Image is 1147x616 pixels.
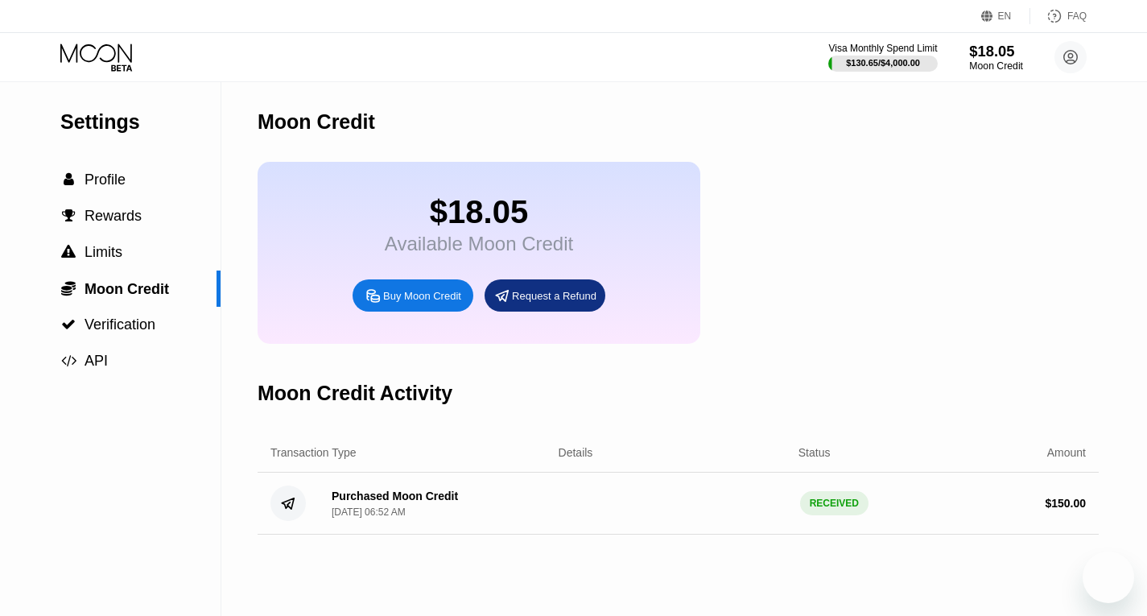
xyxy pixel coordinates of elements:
div: FAQ [1030,8,1087,24]
div: Details [559,446,593,459]
div: Buy Moon Credit [383,289,461,303]
span: Profile [85,172,126,188]
div: $18.05 [969,43,1023,60]
div: Purchased Moon Credit [332,490,458,502]
div: Visa Monthly Spend Limit$130.65/$4,000.00 [828,43,937,72]
div: Buy Moon Credit [353,279,473,312]
div: Available Moon Credit [385,233,573,255]
div:  [60,317,76,332]
div: EN [981,8,1030,24]
div: Moon Credit [969,60,1023,72]
div: $18.05Moon Credit [969,43,1023,72]
div: [DATE] 06:52 AM [332,506,406,518]
span:  [61,280,76,296]
span: Limits [85,244,122,260]
span:  [61,353,76,368]
div: Transaction Type [270,446,357,459]
div: RECEIVED [800,491,869,515]
div: Request a Refund [485,279,605,312]
span: API [85,353,108,369]
div: $ 150.00 [1045,497,1086,510]
span:  [62,209,76,223]
div: Request a Refund [512,289,596,303]
span: Verification [85,316,155,333]
div: Settings [60,110,221,134]
div:  [60,172,76,187]
div:  [60,209,76,223]
div: FAQ [1067,10,1087,22]
div: $18.05 [385,194,573,230]
span: Moon Credit [85,281,169,297]
span: Rewards [85,208,142,224]
div: Status [798,446,831,459]
div: Visa Monthly Spend Limit [828,43,937,54]
div: Amount [1047,446,1086,459]
div: $130.65 / $4,000.00 [846,58,920,68]
iframe: Button to launch messaging window [1083,552,1134,603]
div:  [60,245,76,259]
div: Moon Credit [258,110,375,134]
span:  [64,172,74,187]
div: Moon Credit Activity [258,382,452,405]
div:  [60,353,76,368]
div: EN [998,10,1012,22]
span:  [61,245,76,259]
div:  [60,280,76,296]
span:  [61,317,76,332]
